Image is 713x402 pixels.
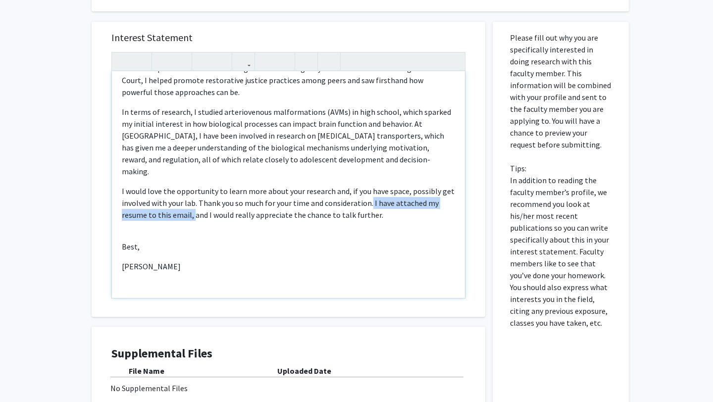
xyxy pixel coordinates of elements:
[112,71,465,298] div: Note to users with screen readers: Please press Alt+0 or Option+0 to deactivate our accessibility...
[195,52,212,70] button: Superscript
[154,52,172,70] button: Strong (Ctrl + B)
[122,241,455,252] p: Best,
[172,52,189,70] button: Emphasis (Ctrl + I)
[510,32,611,329] p: Please fill out why you are specifically interested in doing research with this faculty member. T...
[7,357,42,395] iframe: Chat
[298,52,315,70] button: Remove format
[122,106,455,177] p: In terms of research, I studied arteriovenous malformations (AVMs) in high school, which sparked ...
[275,52,292,70] button: Ordered list
[110,382,466,394] div: No Supplemental Files
[445,52,462,70] button: Fullscreen
[132,52,149,70] button: Redo (Ctrl + Y)
[122,185,455,221] p: I would love the opportunity to learn more about your research and, if you have space, possibly g...
[257,52,275,70] button: Unordered list
[111,32,465,44] h5: Interest Statement
[277,366,331,376] b: Uploaded Date
[122,260,455,272] p: [PERSON_NAME]
[235,52,252,70] button: Link
[129,366,164,376] b: File Name
[320,52,338,70] button: Insert horizontal rule
[212,52,229,70] button: Subscript
[114,52,132,70] button: Undo (Ctrl + Z)
[111,347,465,361] h4: Supplemental Files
